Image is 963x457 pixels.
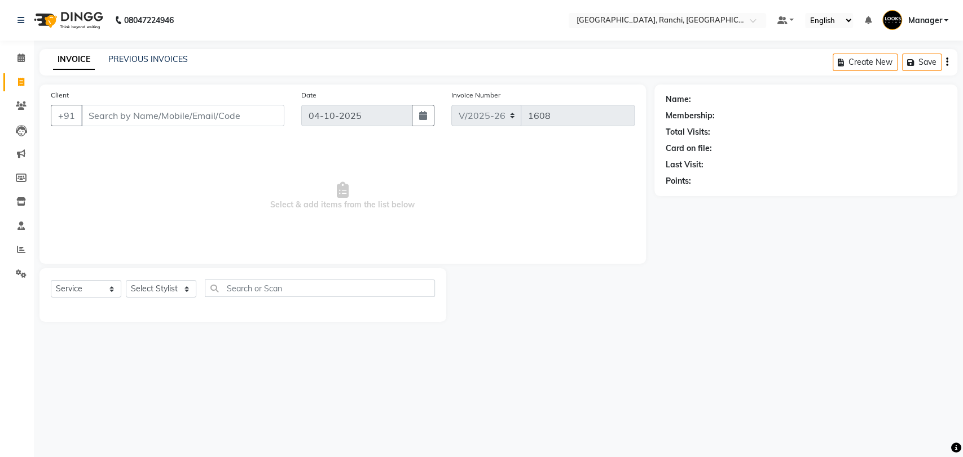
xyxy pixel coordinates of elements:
[51,105,82,126] button: +91
[666,159,703,171] div: Last Visit:
[666,110,715,122] div: Membership:
[51,140,635,252] span: Select & add items from the list below
[81,105,284,126] input: Search by Name/Mobile/Email/Code
[301,90,316,100] label: Date
[882,10,902,30] img: Manager
[53,50,95,70] a: INVOICE
[902,54,942,71] button: Save
[833,54,898,71] button: Create New
[908,15,942,26] span: Manager
[666,175,691,187] div: Points:
[666,143,712,154] div: Card on file:
[108,54,188,64] a: PREVIOUS INVOICES
[124,5,174,36] b: 08047224946
[666,126,710,138] div: Total Visits:
[51,90,69,100] label: Client
[29,5,106,36] img: logo
[666,94,691,105] div: Name:
[451,90,500,100] label: Invoice Number
[205,279,435,297] input: Search or Scan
